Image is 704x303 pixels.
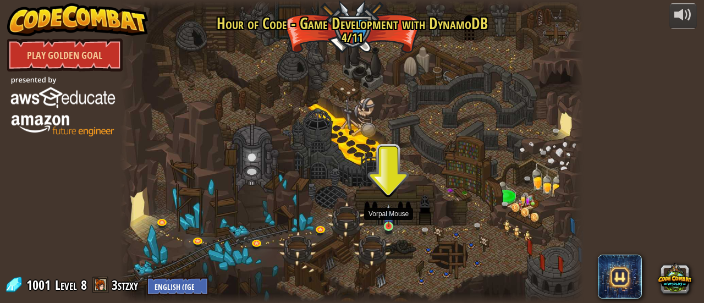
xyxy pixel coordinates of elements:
[81,276,87,294] span: 8
[26,276,54,294] span: 1001
[383,204,393,227] img: level-banner-unstarted-subscriber.png
[7,38,123,71] a: Play Golden Goal
[669,3,697,29] button: Adjust volume
[55,276,77,294] span: Level
[7,71,117,140] img: amazon_vert_lockup.png
[112,276,141,294] a: 3stzxy
[7,3,148,36] img: CodeCombat - Learn how to code by playing a game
